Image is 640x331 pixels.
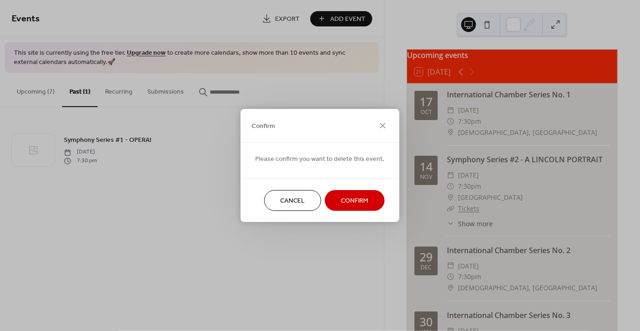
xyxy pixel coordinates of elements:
span: Confirm [341,197,369,206]
span: Cancel [281,197,305,206]
button: Cancel [264,190,321,211]
button: Confirm [325,190,385,211]
span: Please confirm you want to delete this event. [256,155,385,165]
span: Confirm [252,121,276,131]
